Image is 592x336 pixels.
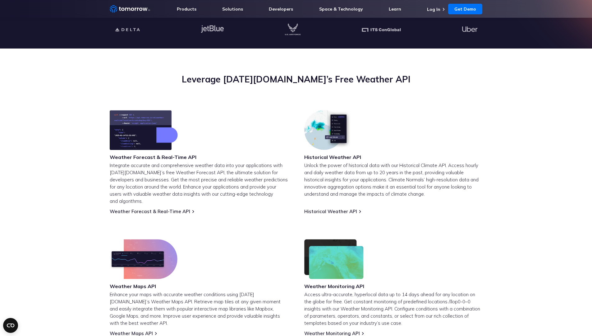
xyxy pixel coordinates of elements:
a: Developers [269,6,293,12]
a: Log In [427,7,440,12]
h3: Historical Weather API [304,154,361,161]
p: Integrate accurate and comprehensive weather data into your applications with [DATE][DOMAIN_NAME]... [110,162,288,205]
button: Open CMP widget [3,318,18,333]
p: Enhance your maps with accurate weather conditions using [DATE][DOMAIN_NAME]’s Weather Maps API. ... [110,291,288,327]
a: Home link [110,4,150,14]
p: Access ultra-accurate, hyperlocal data up to 14 days ahead for any location on the globe for free... [304,291,483,327]
a: Solutions [222,6,243,12]
a: Learn [389,6,401,12]
h3: Weather Monitoring API [304,283,364,290]
a: Weather Forecast & Real-Time API [110,208,190,214]
p: Unlock the power of historical data with our Historical Climate API. Access hourly and daily weat... [304,162,483,198]
a: Products [177,6,196,12]
h2: Leverage [DATE][DOMAIN_NAME]’s Free Weather API [110,73,483,85]
a: Historical Weather API [304,208,357,214]
a: Space & Technology [319,6,363,12]
h3: Weather Forecast & Real-Time API [110,154,196,161]
a: Get Demo [448,4,482,14]
h3: Weather Maps API [110,283,177,290]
